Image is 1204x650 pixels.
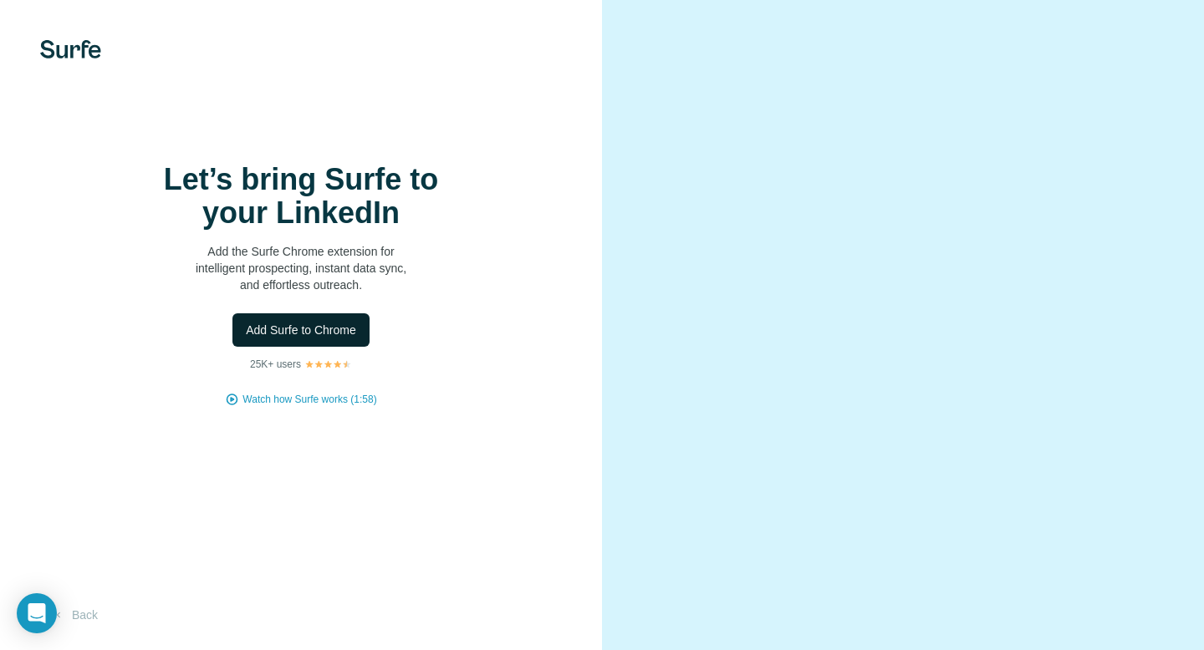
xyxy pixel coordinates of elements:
[250,357,301,372] p: 25K+ users
[246,322,356,338] span: Add Surfe to Chrome
[242,392,376,407] button: Watch how Surfe works (1:58)
[134,163,468,230] h1: Let’s bring Surfe to your LinkedIn
[40,40,101,58] img: Surfe's logo
[17,593,57,633] div: Open Intercom Messenger
[134,243,468,293] p: Add the Surfe Chrome extension for intelligent prospecting, instant data sync, and effortless out...
[40,600,110,630] button: Back
[304,359,352,369] img: Rating Stars
[232,313,370,347] button: Add Surfe to Chrome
